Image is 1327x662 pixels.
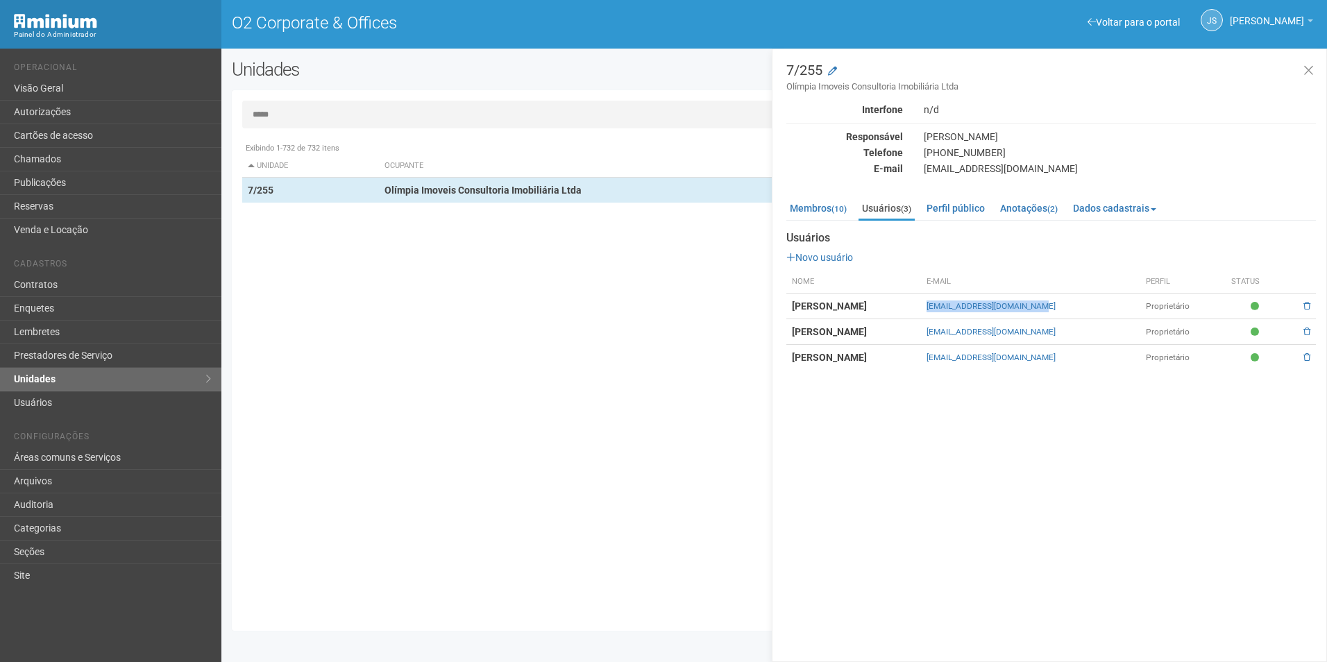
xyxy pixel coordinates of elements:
th: Nome [786,271,921,294]
strong: [PERSON_NAME] [792,300,867,312]
a: Membros(10) [786,198,850,219]
span: Ativo [1251,300,1262,312]
div: [PERSON_NAME] [913,130,1326,143]
a: JS [1201,9,1223,31]
div: [EMAIL_ADDRESS][DOMAIN_NAME] [913,162,1326,175]
a: [PERSON_NAME] [1230,17,1313,28]
div: Painel do Administrador [14,28,211,41]
strong: Olímpia Imoveis Consultoria Imobiliária Ltda [384,185,582,196]
a: Usuários(3) [859,198,915,221]
td: Proprietário [1140,345,1226,371]
strong: 7/255 [248,185,273,196]
th: E-mail [921,271,1140,294]
li: Operacional [14,62,211,77]
h1: O2 Corporate & Offices [232,14,764,32]
span: Ativo [1251,326,1262,338]
h2: Unidades [232,59,672,80]
div: E-mail [776,162,913,175]
th: Ocupante: activate to sort column ascending [379,155,848,178]
a: Modificar a unidade [828,65,837,78]
small: (2) [1047,204,1058,214]
li: Configurações [14,432,211,446]
div: Interfone [776,103,913,116]
th: Unidade: activate to sort column descending [242,155,379,178]
a: Perfil público [923,198,988,219]
a: [EMAIL_ADDRESS][DOMAIN_NAME] [927,327,1056,337]
strong: Usuários [786,232,1316,244]
div: Telefone [776,146,913,159]
td: Proprietário [1140,319,1226,345]
strong: [PERSON_NAME] [792,352,867,363]
h3: 7/255 [786,63,1316,93]
td: Proprietário [1140,294,1226,319]
a: [EMAIL_ADDRESS][DOMAIN_NAME] [927,353,1056,362]
a: Novo usuário [786,252,853,263]
div: Exibindo 1-732 de 732 itens [242,142,1306,155]
small: (3) [901,204,911,214]
a: Anotações(2) [997,198,1061,219]
span: Jeferson Souza [1230,2,1304,26]
small: Olímpia Imoveis Consultoria Imobiliária Ltda [786,80,1316,93]
div: Responsável [776,130,913,143]
th: Status [1226,271,1287,294]
div: n/d [913,103,1326,116]
strong: [PERSON_NAME] [792,326,867,337]
span: Ativo [1251,352,1262,364]
a: [EMAIL_ADDRESS][DOMAIN_NAME] [927,301,1056,311]
small: (10) [831,204,847,214]
img: Minium [14,14,97,28]
a: Dados cadastrais [1070,198,1160,219]
th: Perfil [1140,271,1226,294]
li: Cadastros [14,259,211,273]
a: Voltar para o portal [1088,17,1180,28]
div: [PHONE_NUMBER] [913,146,1326,159]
